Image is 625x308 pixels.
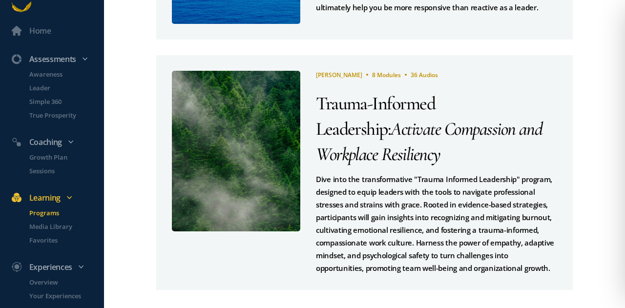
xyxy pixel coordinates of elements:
[18,83,104,93] a: Leader
[29,277,102,287] p: Overview
[29,69,102,79] p: Awareness
[29,222,102,231] p: Media Library
[6,136,108,148] div: Coaching
[411,71,438,79] span: 36 Audios
[29,24,51,37] div: Home
[29,235,102,245] p: Favorites
[29,110,102,120] p: True Prosperity
[18,166,104,176] a: Sessions
[316,118,542,165] span: Activate Compassion and Workplace Resiliency
[29,83,102,93] p: Leader
[29,166,102,176] p: Sessions
[316,92,435,140] span: Trauma-Informed Leadership
[29,208,102,218] p: Programs
[6,191,108,204] div: Learning
[18,69,104,79] a: Awareness
[316,71,362,79] span: [PERSON_NAME]
[18,277,104,287] a: Overview
[6,261,108,273] div: Experiences
[372,71,401,79] span: 8 Modules
[18,97,104,106] a: Simple 360
[18,222,104,231] a: Media Library
[316,173,557,274] div: Dive into the transformative "Trauma Informed Leadership" program, designed to equip leaders with...
[18,235,104,245] a: Favorites
[29,152,102,162] p: Growth Plan
[18,152,104,162] a: Growth Plan
[18,110,104,120] a: True Prosperity
[316,91,557,167] div: :
[6,53,108,65] div: Assessments
[29,97,102,106] p: Simple 360
[29,291,102,301] p: Your Experiences
[18,291,104,301] a: Your Experiences
[18,208,104,218] a: Programs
